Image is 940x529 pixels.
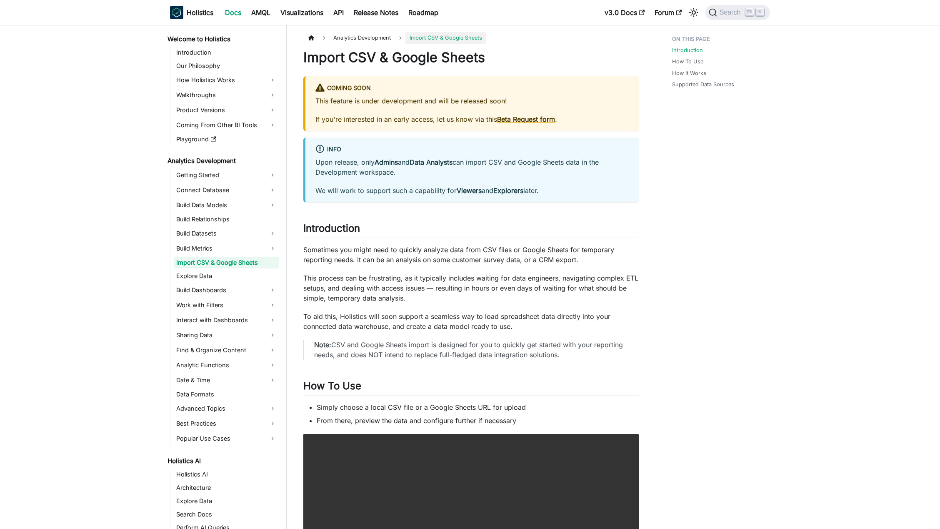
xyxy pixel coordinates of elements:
li: Simply choose a local CSV file or a Google Sheets URL for upload [317,402,639,412]
a: Explore Data [174,495,279,507]
p: This process can be frustrating, as it typically includes waiting for data engineers, navigating ... [303,273,639,303]
a: Welcome to Holistics [165,33,279,45]
a: Playground [174,133,279,145]
nav: Breadcrumbs [303,32,639,44]
nav: Docs sidebar [162,25,287,529]
a: Sharing Data [174,328,279,342]
a: HolisticsHolistics [170,6,213,19]
div: info [315,144,629,155]
a: How Holistics Works [174,73,279,87]
a: How It Works [672,69,706,77]
b: Holistics [187,8,213,18]
p: This feature is under development and will be released soon! [315,96,629,106]
p: We will work to support such a capability for and later. [315,186,629,196]
a: Build Metrics [174,242,279,255]
li: From there, preview the data and configure further if necessary [317,416,639,426]
a: Supported Data Sources [672,80,734,88]
a: Import CSV & Google Sheets [174,257,279,268]
a: AMQL [246,6,275,19]
a: v3.0 Docs [600,6,650,19]
a: Beta Request form [497,115,555,123]
p: Upon release, only and can import CSV and Google Sheets data in the Development workspace. [315,157,629,177]
a: Analytic Functions [174,359,279,372]
button: Search (Ctrl+K) [705,5,770,20]
a: Holistics AI [165,455,279,467]
a: Build Datasets [174,227,279,240]
a: Home page [303,32,319,44]
img: Holistics [170,6,183,19]
a: Holistics AI [174,469,279,480]
strong: Explorers [493,186,523,195]
a: Introduction [672,46,703,54]
a: Getting Started [174,168,279,182]
button: Switch between dark and light mode (currently light mode) [687,6,700,19]
kbd: K [756,8,764,16]
a: Walkthroughs [174,88,279,102]
strong: Admins [375,158,398,166]
p: CSV and Google Sheets import is designed for you to quickly get started with your reporting needs... [314,340,629,360]
a: Build Dashboards [174,283,279,297]
a: Release Notes [349,6,403,19]
a: Date & Time [174,374,279,387]
a: Forum [650,6,687,19]
a: Find & Organize Content [174,343,279,357]
span: Import CSV & Google Sheets [405,32,486,44]
h2: Introduction [303,222,639,238]
a: Analytics Development [165,155,279,167]
h1: Import CSV & Google Sheets [303,49,639,66]
strong: Note: [314,341,331,349]
p: To aid this, Holistics will soon support a seamless way to load spreadsheet data directly into yo... [303,311,639,331]
a: Introduction [174,47,279,58]
a: Interact with Dashboards [174,313,279,327]
a: Connect Database [174,183,279,197]
p: If you're interested in an early access, let us know via this . [315,114,629,124]
a: Build Data Models [174,198,279,212]
a: Explore Data [174,270,279,282]
a: Roadmap [403,6,443,19]
a: Visualizations [275,6,328,19]
span: Search [717,9,746,16]
a: Product Versions [174,103,279,117]
a: Data Formats [174,389,279,400]
div: Coming Soon [315,83,629,94]
span: Analytics Development [329,32,395,44]
a: Advanced Topics [174,402,279,415]
a: Search Docs [174,509,279,520]
a: Architecture [174,482,279,494]
a: How To Use [672,58,703,65]
a: Popular Use Cases [174,432,279,445]
p: Sometimes you might need to quickly analyze data from CSV files or Google Sheets for temporary re... [303,245,639,265]
a: Build Relationships [174,213,279,225]
a: API [328,6,349,19]
a: Our Philosophy [174,60,279,72]
strong: Data Analysts [410,158,452,166]
a: Docs [220,6,246,19]
h2: How To Use [303,380,639,396]
a: Best Practices [174,417,279,430]
strong: Viewers [457,186,482,195]
a: Coming From Other BI Tools [174,118,279,132]
a: Work with Filters [174,298,279,312]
